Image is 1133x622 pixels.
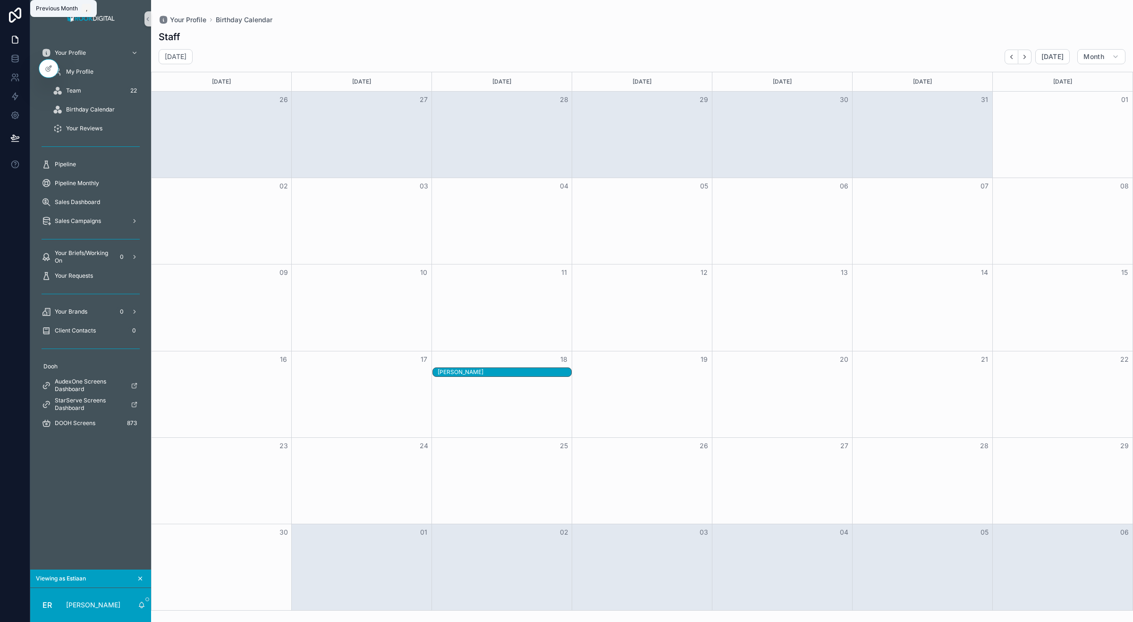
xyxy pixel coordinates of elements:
[714,72,851,91] div: [DATE]
[36,415,145,432] a: DOOH Screens873
[418,94,430,105] button: 27
[558,527,570,538] button: 02
[558,354,570,365] button: 18
[558,94,570,105] button: 28
[979,94,990,105] button: 31
[66,106,115,113] span: Birthday Calendar
[36,575,86,582] span: Viewing as Estiaan
[438,368,571,376] div: Hayley Tooze
[43,363,58,370] span: Dooh
[30,38,151,444] div: scrollable content
[558,180,570,192] button: 04
[36,44,145,61] a: Your Profile
[418,527,430,538] button: 01
[994,72,1131,91] div: [DATE]
[116,251,127,263] div: 0
[36,5,78,12] span: Previous Month
[66,125,102,132] span: Your Reviews
[418,354,430,365] button: 17
[838,94,850,105] button: 30
[55,179,99,187] span: Pipeline Monthly
[55,397,123,412] span: StarServe Screens Dashboard
[47,63,145,80] a: My Profile
[1119,94,1130,105] button: 01
[1083,52,1104,61] span: Month
[55,217,101,225] span: Sales Campaigns
[558,440,570,452] button: 25
[55,249,112,264] span: Your Briefs/Working On
[66,600,120,610] p: [PERSON_NAME]
[47,101,145,118] a: Birthday Calendar
[66,87,81,94] span: Team
[698,354,710,365] button: 19
[36,248,145,265] a: Your Briefs/Working On0
[278,94,289,105] button: 26
[159,30,180,43] h1: Staff
[698,180,710,192] button: 05
[55,378,123,393] span: AudexOne Screens Dashboard
[838,180,850,192] button: 06
[66,68,93,76] span: My Profile
[151,72,1133,611] div: Month View
[418,440,430,452] button: 24
[698,440,710,452] button: 26
[838,267,850,278] button: 13
[558,267,570,278] button: 11
[47,120,145,137] a: Your Reviews
[278,180,289,192] button: 02
[36,194,145,211] a: Sales Dashboard
[36,358,145,375] a: Dooh
[153,72,290,91] div: [DATE]
[116,306,127,317] div: 0
[698,267,710,278] button: 12
[838,527,850,538] button: 04
[1119,354,1130,365] button: 22
[979,267,990,278] button: 14
[55,49,86,57] span: Your Profile
[278,527,289,538] button: 30
[698,94,710,105] button: 29
[55,419,95,427] span: DOOH Screens
[55,272,93,280] span: Your Requests
[979,527,990,538] button: 05
[979,440,990,452] button: 28
[1119,527,1130,538] button: 06
[36,267,145,284] a: Your Requests
[698,527,710,538] button: 03
[1119,267,1130,278] button: 15
[838,440,850,452] button: 27
[55,198,100,206] span: Sales Dashboard
[36,175,145,192] a: Pipeline Monthly
[574,72,710,91] div: [DATE]
[55,161,76,168] span: Pipeline
[36,303,145,320] a: Your Brands0
[165,52,186,61] h2: [DATE]
[1119,180,1130,192] button: 08
[854,72,991,91] div: [DATE]
[36,322,145,339] a: Client Contacts0
[216,15,272,25] a: Birthday Calendar
[36,156,145,173] a: Pipeline
[159,15,206,25] a: Your Profile
[47,82,145,99] a: Team22
[418,180,430,192] button: 03
[83,5,90,12] span: ,
[278,354,289,365] button: 16
[36,396,145,413] a: StarServe Screens Dashboard
[124,418,140,429] div: 873
[1005,50,1018,64] button: Back
[1035,49,1070,64] button: [DATE]
[127,85,140,96] div: 22
[1077,49,1125,64] button: Month
[979,180,990,192] button: 07
[1041,52,1064,61] span: [DATE]
[36,213,145,230] a: Sales Campaigns
[170,15,206,25] span: Your Profile
[979,354,990,365] button: 21
[55,308,87,315] span: Your Brands
[838,354,850,365] button: 20
[438,368,571,376] div: [PERSON_NAME]
[128,325,140,336] div: 0
[293,72,430,91] div: [DATE]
